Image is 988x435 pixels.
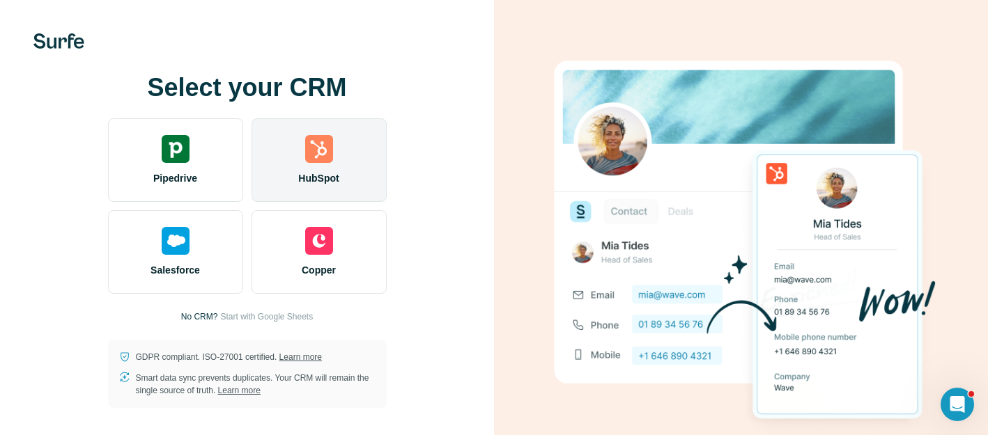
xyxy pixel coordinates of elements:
[941,388,974,421] iframe: Intercom live chat
[181,310,218,323] p: No CRM?
[302,263,336,277] span: Copper
[162,135,190,163] img: pipedrive's logo
[279,352,322,362] a: Learn more
[305,135,333,163] img: hubspot's logo
[298,171,339,185] span: HubSpot
[150,263,200,277] span: Salesforce
[33,33,84,49] img: Surfe's logo
[305,227,333,255] img: copper's logo
[162,227,190,255] img: salesforce's logo
[136,372,376,397] p: Smart data sync prevents duplicates. Your CRM will remain the single source of truth.
[220,310,313,323] button: Start with Google Sheets
[108,74,387,102] h1: Select your CRM
[218,386,261,395] a: Learn more
[136,351,322,363] p: GDPR compliant. ISO-27001 certified.
[153,171,197,185] span: Pipedrive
